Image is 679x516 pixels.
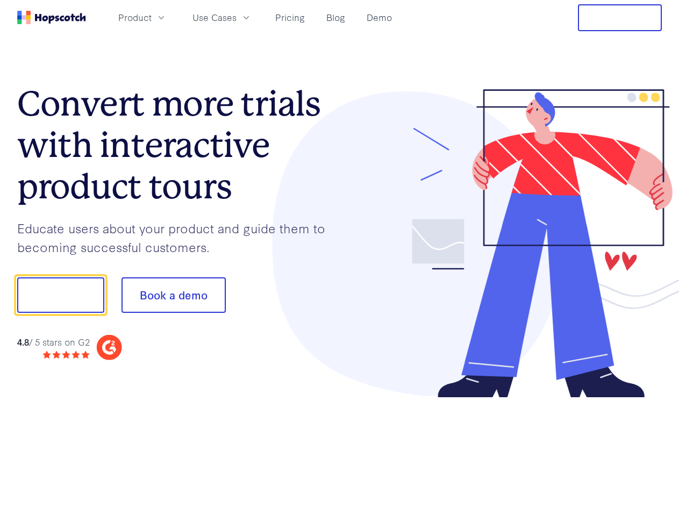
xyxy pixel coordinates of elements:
button: Book a demo [121,277,226,313]
p: Educate users about your product and guide them to becoming successful customers. [17,219,340,256]
span: Product [118,11,152,24]
button: Product [112,9,173,26]
button: Use Cases [186,9,258,26]
div: / 5 stars on G2 [17,335,90,349]
a: Demo [362,9,396,26]
strong: 4.8 [17,335,29,348]
a: Home [17,11,86,24]
h1: Convert more trials with interactive product tours [17,83,340,207]
a: Blog [322,9,349,26]
span: Use Cases [192,11,237,24]
button: Free Trial [578,4,662,31]
button: Show me! [17,277,104,313]
a: Pricing [271,9,309,26]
